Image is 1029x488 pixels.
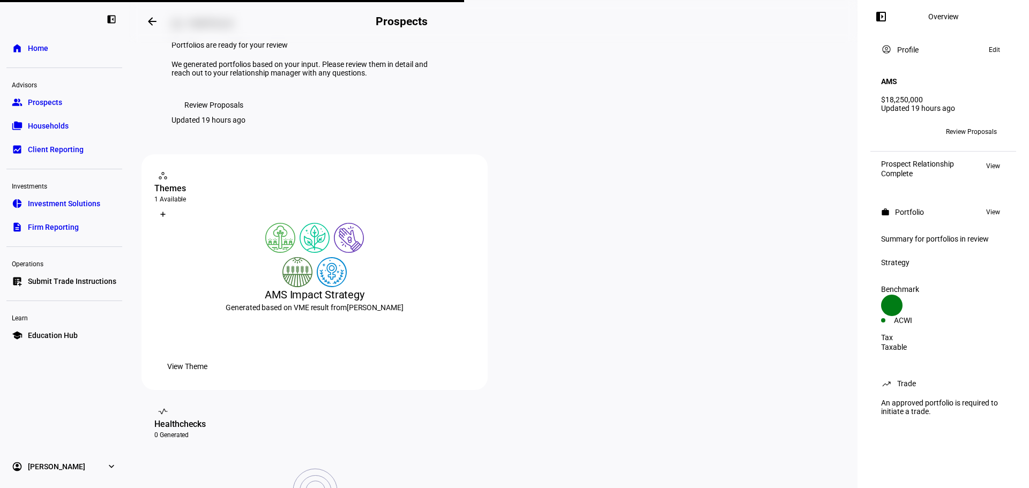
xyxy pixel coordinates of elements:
div: Strategy [881,258,1005,267]
mat-icon: workspaces [158,170,168,181]
div: Updated 19 hours ago [881,104,1005,112]
div: Tax [881,333,1005,342]
div: Complete [881,169,954,178]
div: Healthchecks [154,418,475,431]
div: Operations [6,256,122,271]
div: Profile [897,46,919,54]
h4: AMS [881,77,897,86]
span: Education Hub [28,330,78,341]
eth-mat-symbol: folder_copy [12,121,23,131]
img: womensRights.colored.svg [317,257,347,287]
eth-mat-symbol: list_alt_add [12,276,23,287]
div: AMS Impact Strategy [154,287,475,302]
a: folder_copyHouseholds [6,115,122,137]
eth-mat-symbol: group [12,97,23,108]
mat-icon: arrow_backwards [146,15,159,28]
span: [PERSON_NAME] [347,303,404,312]
span: Households [28,121,69,131]
img: sustainableAgriculture.colored.svg [282,257,312,287]
mat-icon: left_panel_open [875,10,888,23]
div: Themes [154,182,475,195]
img: poverty.colored.svg [334,223,364,253]
mat-icon: trending_up [881,378,892,389]
span: Submit Trade Instructions [28,276,116,287]
span: Prospects [28,97,62,108]
mat-icon: account_circle [881,44,892,55]
div: Generated based on VME result from [154,302,475,313]
span: Edit [989,43,1000,56]
a: homeHome [6,37,122,59]
div: Trade [897,379,916,388]
button: View Theme [154,356,220,377]
eth-mat-symbol: school [12,330,23,341]
img: deforestation.colored.svg [265,223,295,253]
eth-panel-overview-card-header: Portfolio [881,206,1005,219]
a: descriptionFirm Reporting [6,216,122,238]
eth-mat-symbol: description [12,222,23,232]
eth-mat-symbol: expand_more [106,461,117,472]
eth-mat-symbol: home [12,43,23,54]
eth-mat-symbol: bid_landscape [12,144,23,155]
eth-panel-overview-card-header: Profile [881,43,1005,56]
eth-mat-symbol: account_circle [12,461,23,472]
div: Taxable [881,343,1005,351]
div: Summary for portfolios in review [881,235,1005,243]
img: climateChange.colored.svg [300,223,330,253]
button: View [981,160,1005,172]
div: Benchmark [881,285,1005,294]
div: 0 Generated [154,431,475,439]
button: Edit [983,43,1005,56]
div: 1 Available [154,195,475,204]
span: BC [885,128,894,136]
a: pie_chartInvestment Solutions [6,193,122,214]
div: Portfolio [895,208,924,216]
mat-icon: vital_signs [158,406,168,417]
eth-mat-symbol: left_panel_close [106,14,117,25]
eth-mat-symbol: pie_chart [12,198,23,209]
div: Portfolios are ready for your review [171,41,435,49]
span: Firm Reporting [28,222,79,232]
span: Review Proposals [184,94,243,116]
span: Home [28,43,48,54]
span: Client Reporting [28,144,84,155]
h2: Prospects [376,15,427,28]
a: bid_landscapeClient Reporting [6,139,122,160]
div: ACWI [894,316,943,325]
span: Investment Solutions [28,198,100,209]
mat-icon: work [881,208,890,216]
button: Review Proposals [937,123,1005,140]
div: Investments [6,178,122,193]
div: Prospect Relationship [881,160,954,168]
button: View [981,206,1005,219]
div: Learn [6,310,122,325]
button: Review Proposals [171,94,256,116]
span: View [986,206,1000,219]
div: An approved portfolio is required to initiate a trade. [875,394,1012,420]
span: View Theme [167,356,207,377]
span: Review Proposals [946,123,997,140]
span: [PERSON_NAME] [28,461,85,472]
span: View [986,160,1000,172]
div: Advisors [6,77,122,92]
div: We generated portfolios based on your input. Please review them in detail and reach out to your r... [171,60,435,77]
a: groupProspects [6,92,122,113]
div: $18,250,000 [881,95,1005,104]
div: Updated 19 hours ago [171,116,245,124]
div: Overview [928,12,959,21]
eth-panel-overview-card-header: Trade [881,377,1005,390]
